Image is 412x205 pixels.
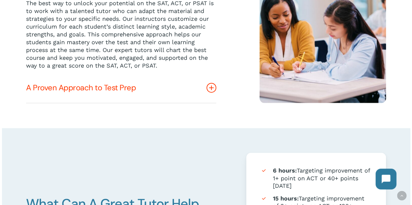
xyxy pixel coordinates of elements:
li: Targeting improvement of 1+ point on ACT or 40+ points [DATE] [261,167,372,189]
strong: 6 hours: [273,167,297,174]
iframe: Chatbot [369,162,403,196]
a: A Proven Approach to Test Prep [26,73,216,103]
strong: 15 hours: [273,195,299,202]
